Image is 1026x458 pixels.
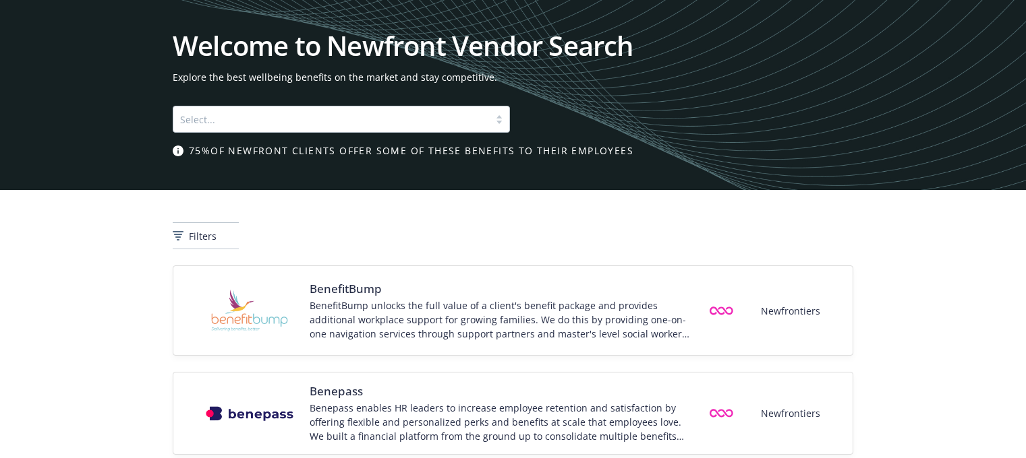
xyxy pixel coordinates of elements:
span: Filters [189,229,217,243]
img: Vendor logo for Benepass [206,406,293,421]
span: BenefitBump [310,281,690,297]
span: 75% of Newfront clients offer some of these benefits to their employees [189,143,633,158]
button: Filters [173,222,239,249]
div: Benepass enables HR leaders to increase employee retention and satisfaction by offering flexible ... [310,401,690,443]
span: Newfrontiers [761,304,820,318]
span: Explore the best wellbeing benefits on the market and stay competitive. [173,70,853,84]
span: Benepass [310,383,690,399]
h1: Welcome to Newfront Vendor Search [173,32,853,59]
img: Vendor logo for BenefitBump [206,277,293,344]
div: BenefitBump unlocks the full value of a client's benefit package and provides additional workplac... [310,298,690,341]
span: Newfrontiers [761,406,820,420]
